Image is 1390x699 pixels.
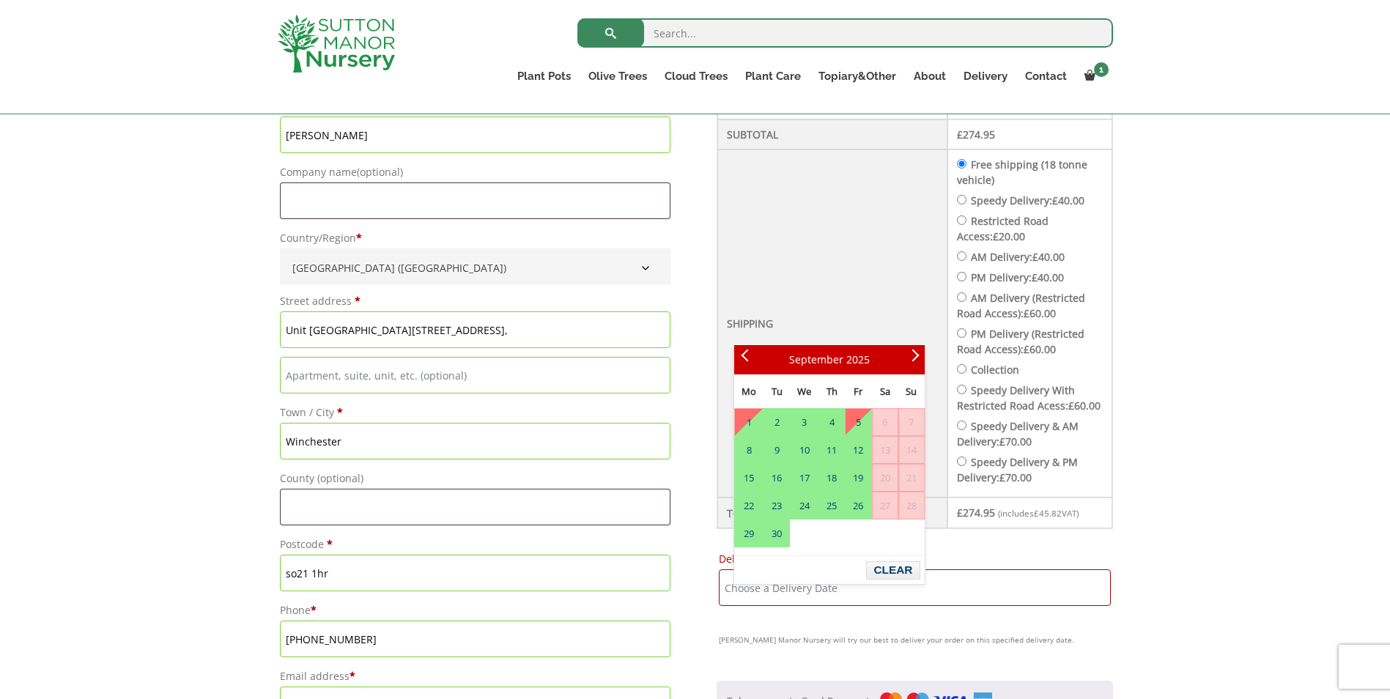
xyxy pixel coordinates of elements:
label: Speedy Delivery: [971,193,1084,207]
input: Apartment, suite, unit, etc. (optional) [280,357,670,393]
span: 6 [873,409,898,435]
a: 12 [846,437,870,463]
span: 14 [899,437,924,463]
span: £ [1032,250,1038,264]
span: £ [999,470,1005,484]
td: Available Deliveries60 [790,492,818,519]
td: Available Deliveries60 [790,436,818,464]
span: United Kingdom (UK) [287,256,663,280]
td: Available Deliveries60 [764,464,790,492]
span: Wednesday [797,385,811,398]
small: (includes VAT) [998,508,1079,519]
td: Available Deliveries60 [790,408,818,436]
td: Available Deliveries60 [845,464,871,492]
bdi: 60.00 [1068,399,1101,413]
label: Town / City [280,402,670,423]
span: Next [906,354,918,366]
td: Available Deliveries59 [845,408,871,436]
span: (optional) [317,471,363,485]
bdi: 70.00 [999,434,1032,448]
span: Tuesday [772,385,783,398]
bdi: 40.00 [1032,270,1064,284]
a: 15 [735,465,763,491]
label: Street address [280,291,670,311]
bdi: 40.00 [1032,250,1065,264]
span: £ [1024,306,1029,320]
label: AM Delivery (Restricted Road Access): [957,291,1085,320]
a: About [905,66,955,86]
bdi: 274.95 [957,127,995,141]
span: 45.82 [1034,508,1062,519]
a: 25 [819,492,844,519]
a: 8 [735,437,763,463]
bdi: 20.00 [993,229,1025,243]
a: 9 [764,437,789,463]
td: Available Deliveries60 [764,492,790,519]
span: 27 [873,492,898,519]
a: Cloud Trees [656,66,736,86]
span: £ [1068,399,1074,413]
label: Company name [280,162,670,182]
label: Free shipping (18 tonne vehicle) [957,158,1087,187]
span: £ [999,434,1005,448]
small: [PERSON_NAME] Manor Nursery will try our best to deliver your order on this specified delivery date. [719,631,1111,648]
td: Available Deliveries60 [764,408,790,436]
label: Delivery Date [719,549,1111,569]
span: Saturday [880,385,890,398]
span: Country/Region [280,248,670,285]
span: Friday [854,385,862,398]
a: Prev [734,347,759,372]
a: 1 [1076,66,1113,86]
td: Available Deliveries60 [734,492,764,519]
span: 2025 [846,352,870,366]
span: £ [993,229,999,243]
span: 13 [873,437,898,463]
label: Speedy Delivery With Restricted Road Acess: [957,383,1101,413]
td: Available Deliveries58 [734,408,764,436]
bdi: 60.00 [1024,306,1056,320]
a: 16 [764,465,789,491]
a: Plant Care [736,66,810,86]
label: Collection [971,363,1019,377]
td: Available Deliveries60 [845,436,871,464]
label: Speedy Delivery & PM Delivery: [957,455,1078,484]
a: 1 [735,409,763,435]
a: Next [900,347,925,372]
a: Contact [1016,66,1076,86]
td: Available Deliveries60 [734,436,764,464]
label: Phone [280,600,670,621]
label: Restricted Road Access: [957,214,1049,243]
a: Plant Pots [509,66,580,86]
bdi: 274.95 [957,506,995,519]
span: £ [1024,342,1029,356]
a: 30 [764,520,789,547]
span: (optional) [357,165,403,179]
td: Available Deliveries60 [734,519,764,547]
a: 2 [764,409,789,435]
span: Sunday [906,385,917,398]
img: logo [278,15,395,73]
a: 24 [791,492,818,519]
bdi: 40.00 [1052,193,1084,207]
a: 23 [764,492,789,519]
span: £ [957,127,963,141]
span: £ [1034,508,1039,519]
span: 7 [899,409,924,435]
span: 21 [899,465,924,491]
a: 4 [819,409,844,435]
a: 22 [735,492,763,519]
td: Available Deliveries60 [764,436,790,464]
input: Choose a Delivery Date [719,569,1111,606]
a: Delivery [955,66,1016,86]
span: Thursday [827,385,838,398]
a: 26 [846,492,870,519]
label: Postcode [280,534,670,555]
span: 28 [899,492,924,519]
span: 1 [1094,62,1109,77]
bdi: 60.00 [1024,342,1056,356]
span: September [789,352,843,366]
span: £ [1032,270,1038,284]
a: Olive Trees [580,66,656,86]
td: Available Deliveries60 [818,436,845,464]
label: PM Delivery: [971,270,1064,284]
